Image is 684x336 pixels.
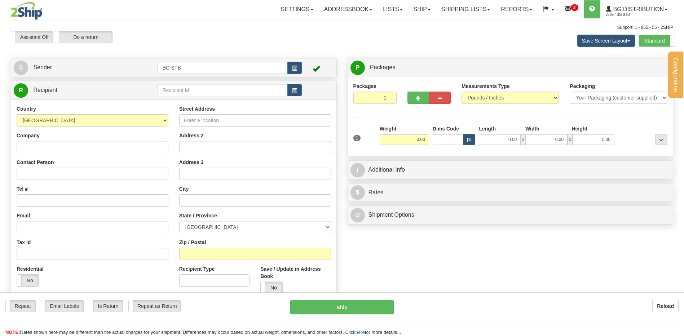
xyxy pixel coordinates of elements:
label: Assistant Off [11,31,53,43]
label: Do a return [55,31,112,43]
label: Recipient Type [179,265,215,273]
label: Street Address [179,105,215,112]
a: BG Distribution 2569 / BG STB [600,0,673,18]
a: Reports [495,0,538,18]
input: Enter a location [179,114,331,127]
span: x [568,134,573,145]
a: OShipment Options [350,208,671,222]
a: 2 [560,0,584,18]
label: Tel # [17,185,28,193]
label: Tax Id [17,239,31,246]
span: $ [350,185,365,200]
span: P [350,61,365,75]
span: S [14,61,28,75]
span: O [350,208,365,222]
span: Packages [370,64,395,70]
iframe: chat widget [667,131,683,205]
label: Contact Person [17,159,54,166]
label: Length [479,125,496,132]
label: State / Province [179,212,217,219]
span: R [14,83,28,98]
div: ... [655,134,667,145]
label: Repeat [6,300,35,312]
a: R Recipient [14,83,142,98]
label: No [261,282,282,293]
a: P Packages [350,60,671,75]
a: Lists [378,0,408,18]
label: Save / Update in Address Book [260,265,331,280]
label: Zip / Postal [179,239,206,246]
span: 2569 / BG STB [606,11,660,18]
button: Configuration [668,52,683,98]
label: Weight [380,125,396,132]
span: BG Distribution [612,6,664,12]
span: 1 [353,135,361,141]
label: Is Return [89,300,123,312]
label: Email Labels [41,300,83,312]
label: Email [17,212,30,219]
a: Ship [408,0,436,18]
span: NOTE: [5,330,20,335]
input: Recipient Id [158,84,287,96]
label: Dims Code [433,125,459,132]
a: Addressbook [319,0,378,18]
label: Residential [17,265,44,273]
a: S Sender [14,60,158,75]
label: Standard [639,35,675,47]
label: Packages [353,83,377,90]
img: logo2569.jpg [11,2,43,20]
label: City [179,185,189,193]
button: Ship [290,300,393,314]
label: Address 3 [179,159,204,166]
span: Recipient [33,87,57,93]
a: Settings [275,0,319,18]
label: No [17,275,39,286]
div: Support: 1 - 855 - 55 - 2SHIP [11,25,673,31]
label: Width [525,125,539,132]
label: Country [17,105,36,112]
a: IAdditional Info [350,163,671,177]
input: Sender Id [158,62,287,74]
a: here [356,330,365,335]
label: Address 2 [179,132,204,139]
span: Sender [33,64,52,70]
b: Reload [657,303,674,309]
a: Shipping lists [436,0,495,18]
a: $Rates [350,185,671,200]
label: Repeat as Return [129,300,180,312]
label: Measurements Type [462,83,510,90]
span: x [521,134,526,145]
label: Height [572,125,587,132]
span: I [350,163,365,177]
button: Save Screen Layout [577,35,635,47]
sup: 2 [571,4,578,11]
label: Packaging [570,83,595,90]
label: Company [17,132,40,139]
button: Reload [652,300,679,312]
